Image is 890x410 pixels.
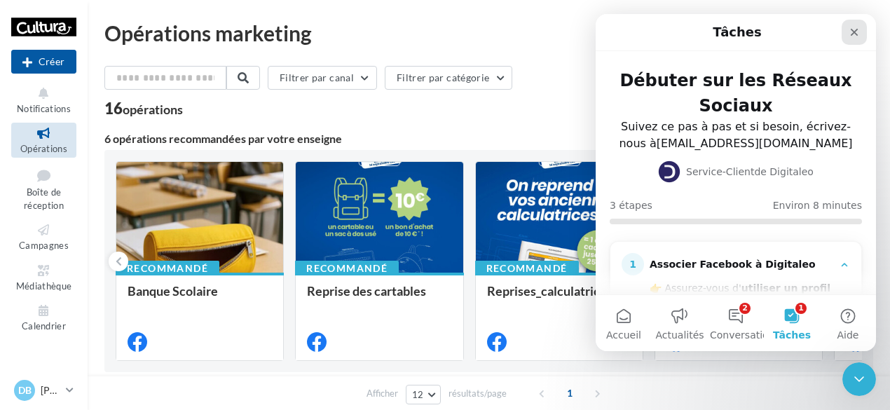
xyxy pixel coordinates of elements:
[367,387,398,400] span: Afficher
[18,383,32,397] span: DB
[11,83,76,117] button: Notifications
[41,383,60,397] p: [PERSON_NAME]
[406,385,441,404] button: 12
[475,261,579,276] div: Recommandé
[11,50,76,74] div: Nouvelle campagne
[11,260,76,294] a: Médiathèque
[11,377,76,404] a: DB [PERSON_NAME]
[295,261,399,276] div: Recommandé
[20,143,67,154] span: Opérations
[24,186,64,211] span: Boîte de réception
[22,320,66,332] span: Calendrier
[104,22,873,43] div: Opérations marketing
[842,362,876,396] iframe: Intercom live chat
[11,219,76,254] a: Campagnes
[559,382,581,404] span: 1
[128,284,272,312] div: Banque Scolaire
[19,240,69,251] span: Campagnes
[11,123,76,157] a: Opérations
[307,284,451,312] div: Reprise des cartables
[449,387,507,400] span: résultats/page
[123,103,183,116] div: opérations
[16,280,72,292] span: Médiathèque
[412,389,424,400] span: 12
[17,103,71,114] span: Notifications
[11,300,76,334] a: Calendrier
[11,163,76,214] a: Boîte de réception
[385,66,512,90] button: Filtrer par catégorie
[11,50,76,74] button: Créer
[104,133,851,144] div: 6 opérations recommandées par votre enseigne
[104,101,183,116] div: 16
[487,284,631,312] div: Reprises_calculatrices_1
[116,261,219,276] div: Recommandé
[268,66,377,90] button: Filtrer par canal
[596,14,876,351] iframe: Intercom live chat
